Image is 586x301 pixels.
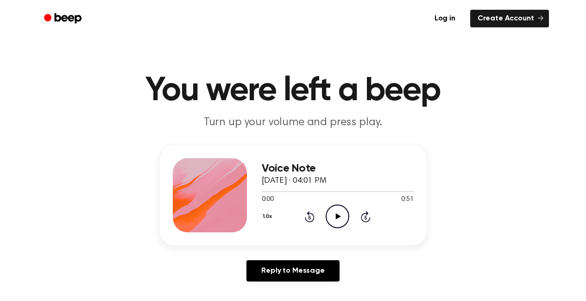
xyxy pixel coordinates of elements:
[38,10,90,28] a: Beep
[56,74,530,108] h1: You were left a beep
[470,10,549,27] a: Create Account
[262,177,327,185] span: [DATE] · 04:01 PM
[401,195,413,205] span: 0:51
[262,162,414,175] h3: Voice Note
[425,8,465,29] a: Log in
[262,195,274,205] span: 0:00
[246,260,339,282] a: Reply to Message
[262,209,276,224] button: 1.0x
[115,115,471,130] p: Turn up your volume and press play.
